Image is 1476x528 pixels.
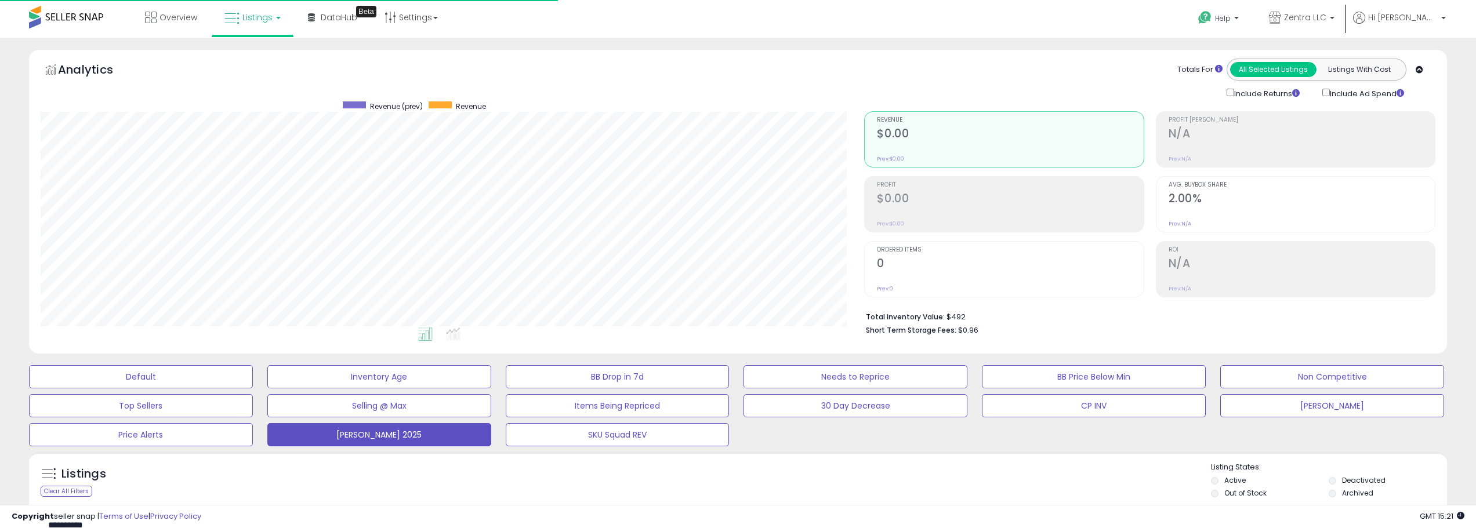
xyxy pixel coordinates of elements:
p: Listing States: [1211,462,1447,473]
span: Listings [242,12,273,23]
span: Profit [PERSON_NAME] [1169,117,1435,123]
h2: 0 [877,257,1143,272]
button: Selling @ Max [267,394,491,417]
button: BB Price Below Min [982,365,1206,388]
small: Prev: 0 [877,285,893,292]
div: Totals For [1177,64,1223,75]
span: Hi [PERSON_NAME] [1368,12,1438,23]
button: CP INV [982,394,1206,417]
b: Short Term Storage Fees: [866,325,956,335]
span: Zentra LLC [1284,12,1326,23]
button: Default [29,365,253,388]
button: Top Sellers [29,394,253,417]
button: 30 Day Decrease [744,394,967,417]
i: Get Help [1198,10,1212,25]
small: Prev: $0.00 [877,155,904,162]
button: All Selected Listings [1230,62,1317,77]
span: Revenue [456,101,486,111]
a: Help [1189,2,1250,38]
button: BB Drop in 7d [506,365,730,388]
div: Include Returns [1218,86,1314,100]
button: Items Being Repriced [506,394,730,417]
strong: Copyright [12,511,54,522]
span: Ordered Items [877,247,1143,253]
span: Revenue (prev) [370,101,423,111]
small: Prev: N/A [1169,155,1191,162]
label: Active [1224,475,1246,485]
h2: N/A [1169,127,1435,143]
div: Tooltip anchor [356,6,376,17]
b: Total Inventory Value: [866,312,945,322]
h2: $0.00 [877,127,1143,143]
button: SKU Squad REV [506,423,730,446]
a: Privacy Policy [150,511,201,522]
span: $0.96 [958,325,978,336]
h2: $0.00 [877,192,1143,207]
h5: Analytics [58,61,136,81]
button: Listings With Cost [1316,62,1402,77]
label: Archived [1342,488,1373,498]
button: Inventory Age [267,365,491,388]
a: Terms of Use [99,511,148,522]
span: DataHub [321,12,357,23]
button: Non Competitive [1220,365,1444,388]
h2: N/A [1169,257,1435,272]
div: Clear All Filters [41,486,92,497]
h2: 2.00% [1169,192,1435,207]
label: Deactivated [1342,475,1386,485]
span: Overview [159,12,197,23]
li: $492 [866,309,1427,323]
span: 2025-09-11 15:21 GMT [1420,511,1464,522]
label: Out of Stock [1224,488,1267,498]
span: Profit [877,182,1143,188]
small: Prev: $0.00 [877,220,904,227]
span: Avg. Buybox Share [1169,182,1435,188]
h5: Listings [61,466,106,482]
button: Price Alerts [29,423,253,446]
button: [PERSON_NAME] [1220,394,1444,417]
small: Prev: N/A [1169,285,1191,292]
span: ROI [1169,247,1435,253]
button: [PERSON_NAME] 2025 [267,423,491,446]
div: Include Ad Spend [1314,86,1423,100]
button: Needs to Reprice [744,365,967,388]
a: Hi [PERSON_NAME] [1353,12,1446,38]
span: Help [1215,13,1231,23]
span: Revenue [877,117,1143,123]
small: Prev: N/A [1169,220,1191,227]
div: seller snap | | [12,511,201,522]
